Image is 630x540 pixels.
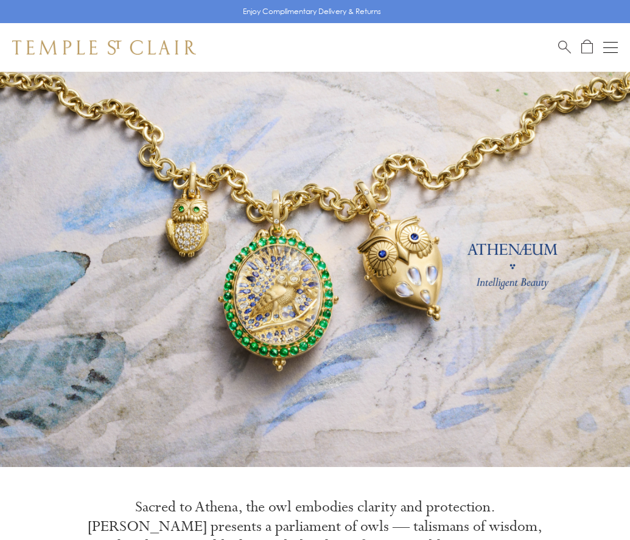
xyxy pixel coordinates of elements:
a: Search [558,40,571,55]
p: Enjoy Complimentary Delivery & Returns [243,5,381,18]
button: Open navigation [603,40,618,55]
img: Temple St. Clair [12,40,196,55]
a: Open Shopping Bag [581,40,593,55]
